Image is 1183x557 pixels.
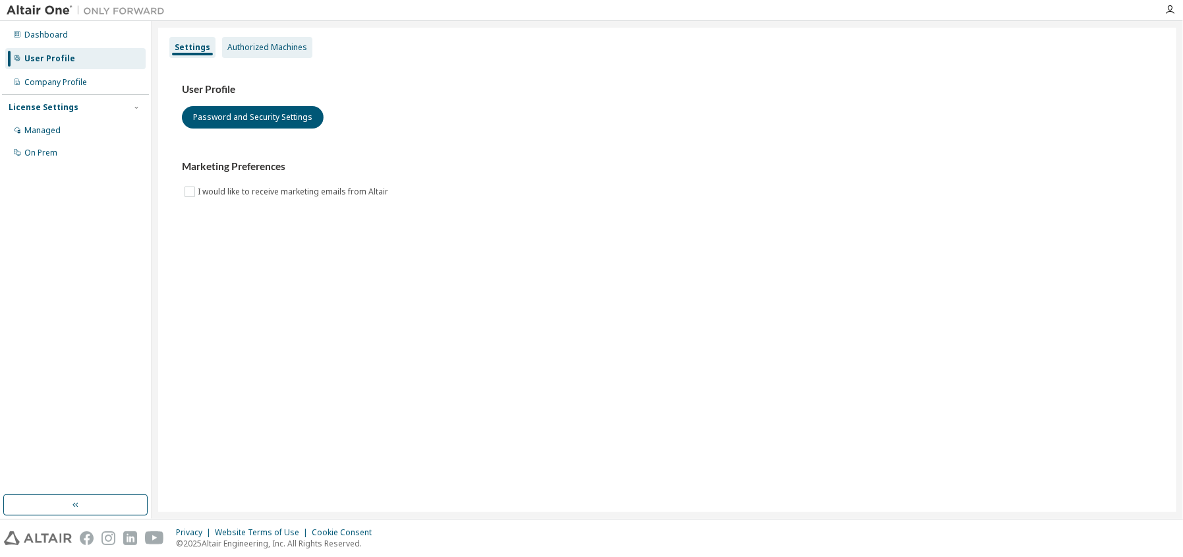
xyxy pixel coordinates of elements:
div: User Profile [24,53,75,64]
div: Dashboard [24,30,68,40]
img: altair_logo.svg [4,531,72,545]
div: Managed [24,125,61,136]
button: Password and Security Settings [182,106,324,129]
div: License Settings [9,102,78,113]
div: Settings [175,42,210,53]
p: © 2025 Altair Engineering, Inc. All Rights Reserved. [176,538,380,549]
img: facebook.svg [80,531,94,545]
div: Company Profile [24,77,87,88]
div: Privacy [176,527,215,538]
div: Website Terms of Use [215,527,312,538]
img: youtube.svg [145,531,164,545]
label: I would like to receive marketing emails from Altair [198,184,391,200]
h3: User Profile [182,83,1153,96]
div: On Prem [24,148,57,158]
img: Altair One [7,4,171,17]
div: Authorized Machines [227,42,307,53]
img: linkedin.svg [123,531,137,545]
div: Cookie Consent [312,527,380,538]
h3: Marketing Preferences [182,160,1153,173]
img: instagram.svg [101,531,115,545]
